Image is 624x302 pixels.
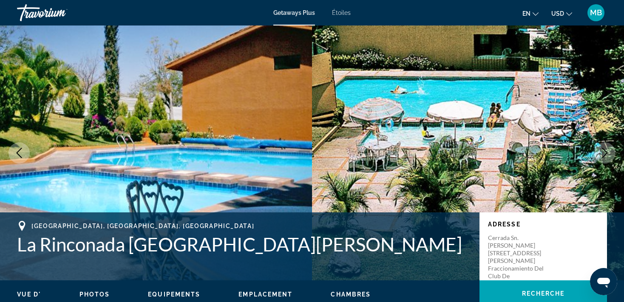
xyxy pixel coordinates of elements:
[551,10,564,17] span: USD
[79,291,110,298] button: Photos
[590,268,617,295] iframe: Bouton de lancement de la fenêtre de messagerie
[238,291,292,298] button: Emplacement
[488,221,598,228] p: Adresse
[522,290,565,297] span: Recherche
[551,7,572,20] button: Changement de monnaie
[17,2,102,24] a: Travorium
[522,7,539,20] button: Changer de langue
[9,142,30,164] button: Image précédente
[31,223,254,229] span: [GEOGRAPHIC_DATA], [GEOGRAPHIC_DATA], [GEOGRAPHIC_DATA]
[522,10,530,17] span: en
[17,233,471,255] h1: La Rinconada [GEOGRAPHIC_DATA][PERSON_NAME]
[17,291,41,298] button: Vue d'
[585,4,607,22] button: Menu utilisateur
[332,9,351,16] a: Étoiles
[590,8,602,17] span: MB
[148,291,200,298] button: Equipements
[331,291,371,298] button: Chambres
[273,9,315,16] a: Getaways Plus
[594,142,615,164] button: Image suivante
